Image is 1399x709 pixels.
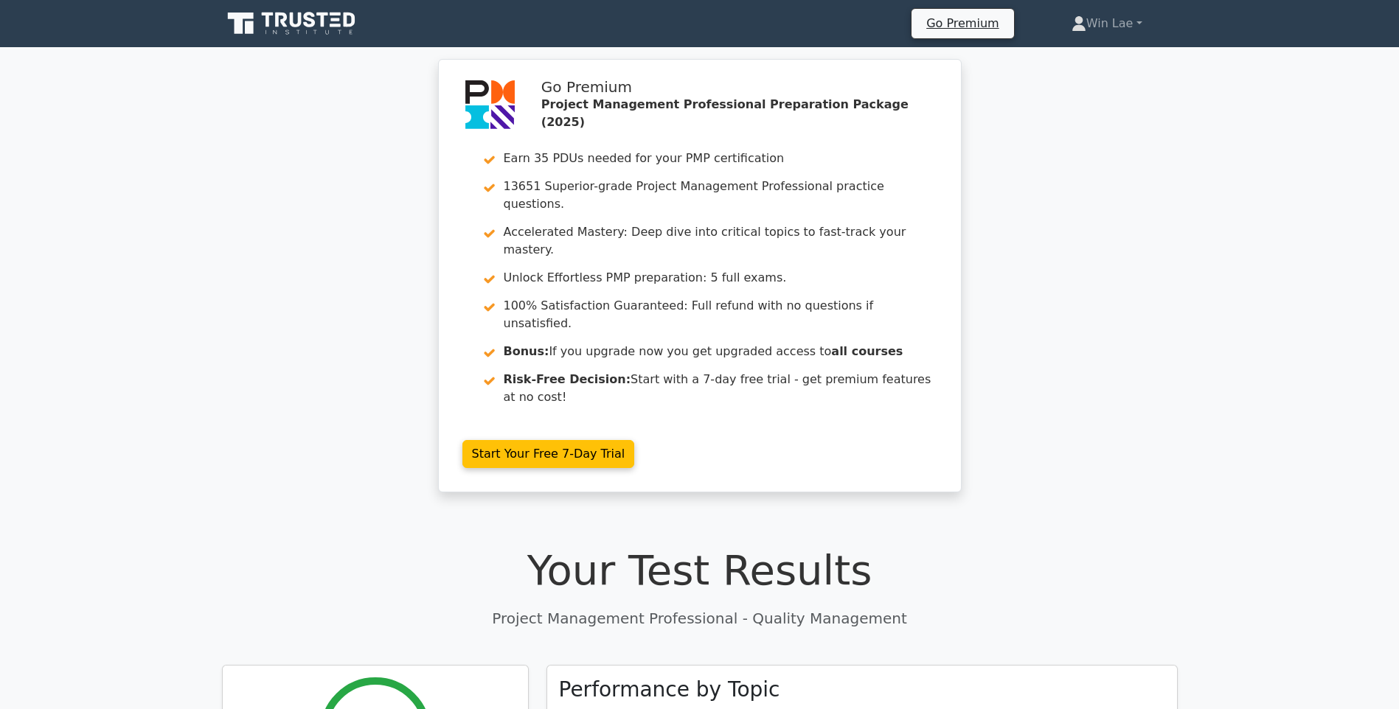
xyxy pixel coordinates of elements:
[222,607,1178,629] p: Project Management Professional - Quality Management
[559,677,780,702] h3: Performance by Topic
[222,545,1178,595] h1: Your Test Results
[462,440,635,468] a: Start Your Free 7-Day Trial
[1036,9,1178,38] a: Win Lae
[917,13,1007,33] a: Go Premium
